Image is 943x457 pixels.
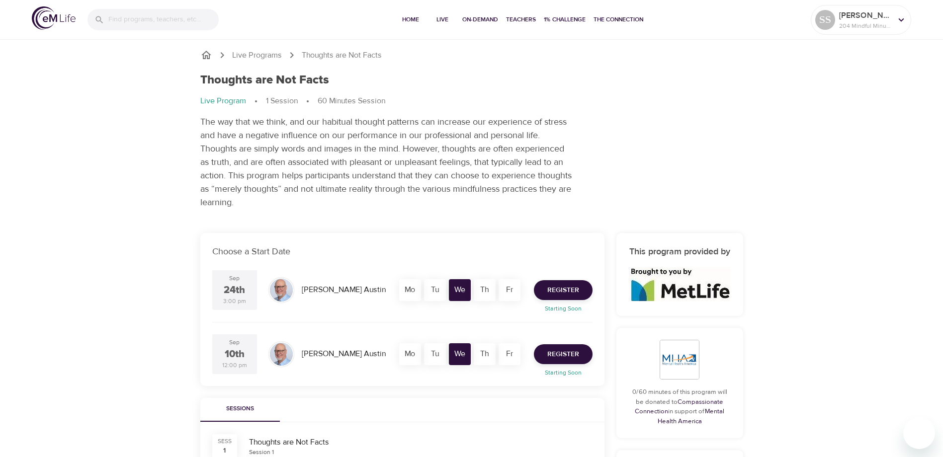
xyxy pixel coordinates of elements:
[499,343,520,365] div: Fr
[200,95,246,107] p: Live Program
[298,344,390,364] div: [PERSON_NAME] Austin
[424,279,446,301] div: Tu
[399,14,423,25] span: Home
[32,6,76,30] img: logo
[839,9,892,21] p: [PERSON_NAME]
[229,274,240,283] div: Sep
[629,267,730,301] img: logo_960%20v2.jpg
[108,9,219,30] input: Find programs, teachers, etc...
[474,279,496,301] div: Th
[200,73,329,87] h1: Thoughts are Not Facts
[200,115,573,209] p: The way that we think, and our habitual thought patterns can increase our experience of stress an...
[224,283,245,298] div: 24th
[266,95,298,107] p: 1 Session
[302,50,382,61] p: Thoughts are Not Facts
[449,279,471,301] div: We
[399,279,421,301] div: Mo
[229,338,240,347] div: Sep
[449,343,471,365] div: We
[534,344,593,364] button: Register
[547,284,579,297] span: Register
[474,343,496,365] div: Th
[232,50,282,61] a: Live Programs
[635,398,723,416] a: Compassionate Connection
[399,343,421,365] div: Mo
[249,448,274,457] div: Session 1
[506,14,536,25] span: Teachers
[223,446,226,456] div: 1
[528,304,599,313] p: Starting Soon
[903,417,935,449] iframe: Button to launch messaging window
[528,368,599,377] p: Starting Soon
[249,437,593,448] div: Thoughts are Not Facts
[544,14,586,25] span: 1% Challenge
[594,14,643,25] span: The Connection
[424,343,446,365] div: Tu
[430,14,454,25] span: Live
[200,95,743,107] nav: breadcrumb
[815,10,835,30] div: SS
[223,297,246,305] div: 3:00 pm
[212,245,593,258] p: Choose a Start Date
[547,348,579,361] span: Register
[206,404,274,414] span: Sessions
[200,49,743,61] nav: breadcrumb
[534,280,593,300] button: Register
[218,437,232,446] div: SESS
[499,279,520,301] div: Fr
[298,280,390,300] div: [PERSON_NAME] Austin
[839,21,892,30] p: 204 Mindful Minutes
[658,407,725,425] a: Mental Health America
[628,387,731,426] p: 0/60 minutes of this program will be donated to in support of
[225,347,245,362] div: 10th
[318,95,385,107] p: 60 Minutes Session
[222,361,247,370] div: 12:00 pm
[628,245,731,259] h6: This program provided by
[462,14,498,25] span: On-Demand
